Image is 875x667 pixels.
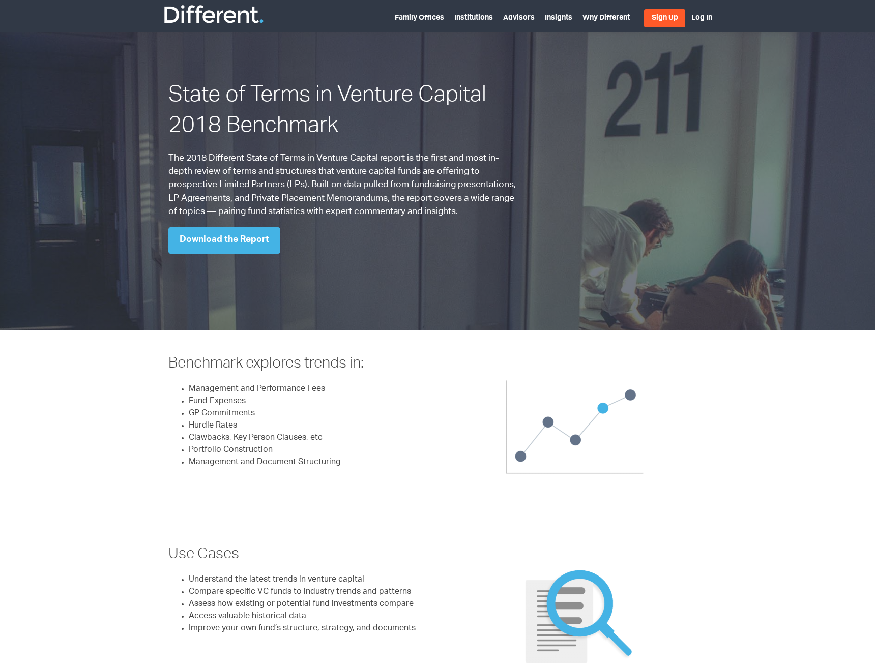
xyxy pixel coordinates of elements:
img: BenchmarkDots - 2 [500,354,652,503]
li: Access valuable historical data [189,611,430,623]
h3: Benchmark explores trends in: [168,354,430,375]
li: Assess how existing or potential fund investments compare [189,598,430,611]
p: The 2018 Different State of Terms in Venture Capital report is the first and most in-depth review... [168,152,522,219]
a: Download the Report [168,227,280,254]
li: Clawbacks, Key Person Clauses, etc [189,432,430,444]
li: Management and Performance Fees [189,383,430,396]
a: Family Offices [395,15,444,22]
a: Sign Up [644,9,685,27]
li: Management and Document Structuring [189,457,430,469]
li: Fund Expenses [189,396,430,408]
li: Portfolio Construction [189,444,430,457]
li: Understand the latest trends in venture capital [189,574,430,586]
li: Hurdle Rates [189,420,430,432]
img: Different Funds [163,4,265,24]
a: Insights [545,15,572,22]
h3: Use Cases [168,545,430,565]
a: Advisors [503,15,535,22]
li: Improve your own fund’s structure, strategy, and documents [189,623,430,635]
li: Compare specific VC funds to industry trends and patterns [189,586,430,598]
a: Why Different [582,15,630,22]
h1: State of Terms in Venture Capital 2018 Benchmark [168,81,522,143]
a: Institutions [454,15,493,22]
li: GP Commitments [189,408,430,420]
a: Log In [691,15,712,22]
